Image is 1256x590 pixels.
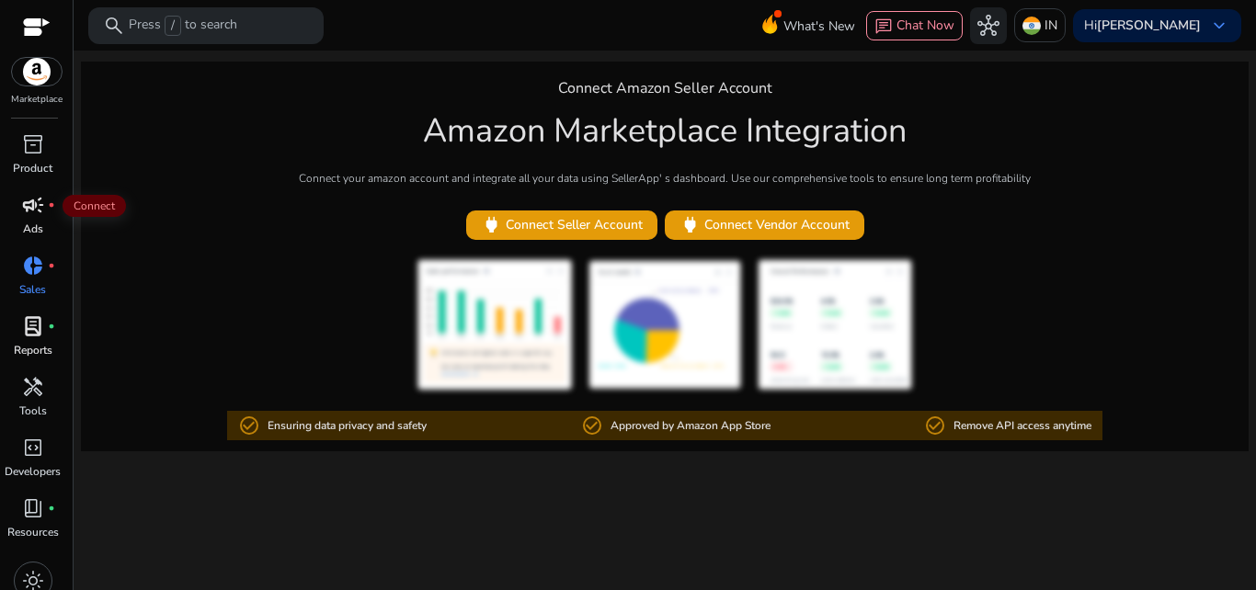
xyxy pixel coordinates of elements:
p: Resources [7,524,59,540]
span: search [103,15,125,37]
span: Connect [63,195,126,217]
span: hub [977,15,999,37]
p: Tools [19,403,47,419]
p: Product [13,160,52,176]
p: IN [1045,9,1057,41]
mat-icon: check_circle_outline [924,414,946,437]
p: Press to search [129,16,237,36]
span: code_blocks [22,437,44,459]
p: Hi [1084,19,1201,32]
p: Developers [5,463,61,480]
span: donut_small [22,255,44,277]
span: chat [874,17,893,36]
span: inventory_2 [22,133,44,155]
h4: Connect Amazon Seller Account [558,80,772,97]
span: handyman [22,376,44,398]
span: fiber_manual_record [48,323,55,330]
p: Reports [14,342,52,358]
h1: Amazon Marketplace Integration [423,111,907,151]
p: Approved by Amazon App Store [611,417,771,435]
p: Remove API access anytime [953,417,1091,435]
span: fiber_manual_record [48,201,55,209]
b: [PERSON_NAME] [1097,17,1201,34]
p: Ads [23,221,43,237]
p: Connect your amazon account and integrate all your data using SellerApp' s dashboard. Use our com... [299,170,1031,187]
span: fiber_manual_record [48,262,55,269]
p: Sales [19,281,46,298]
p: Ensuring data privacy and safety [268,417,427,435]
span: What's New [783,10,855,42]
span: Chat Now [896,17,954,34]
span: fiber_manual_record [48,505,55,512]
span: campaign [22,194,44,216]
mat-icon: check_circle_outline [238,414,260,437]
button: powerConnect Vendor Account [665,210,864,240]
button: powerConnect Seller Account [466,210,657,240]
button: chatChat Now [866,11,963,40]
img: amazon.svg [12,58,62,85]
span: book_4 [22,497,44,519]
button: hub [970,7,1007,44]
span: / [165,16,181,36]
span: power [679,214,701,235]
p: Marketplace [11,93,63,107]
img: in.svg [1022,17,1041,35]
span: keyboard_arrow_down [1208,15,1230,37]
span: lab_profile [22,315,44,337]
span: Connect Seller Account [481,214,643,235]
span: Connect Vendor Account [679,214,850,235]
mat-icon: check_circle_outline [581,414,603,437]
span: power [481,214,502,235]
